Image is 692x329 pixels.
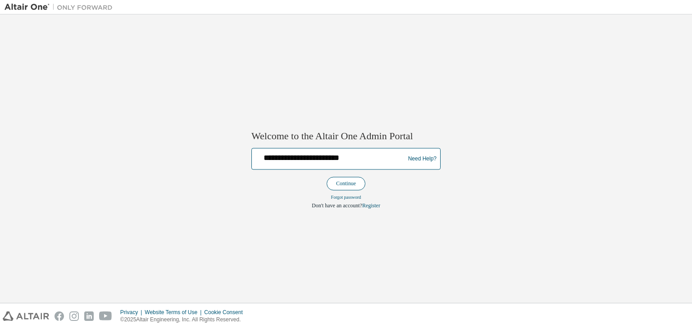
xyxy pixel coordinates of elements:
img: instagram.svg [69,311,79,321]
a: Forgot password [331,195,361,200]
img: linkedin.svg [84,311,94,321]
img: facebook.svg [55,311,64,321]
h2: Welcome to the Altair One Admin Portal [251,130,441,142]
a: Register [362,203,380,209]
p: © 2025 Altair Engineering, Inc. All Rights Reserved. [120,316,248,324]
img: youtube.svg [99,311,112,321]
div: Website Terms of Use [145,309,204,316]
span: Don't have an account? [312,203,362,209]
div: Cookie Consent [204,309,248,316]
div: Privacy [120,309,145,316]
button: Continue [327,177,365,191]
a: Need Help? [408,159,437,159]
img: Altair One [5,3,117,12]
img: altair_logo.svg [3,311,49,321]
